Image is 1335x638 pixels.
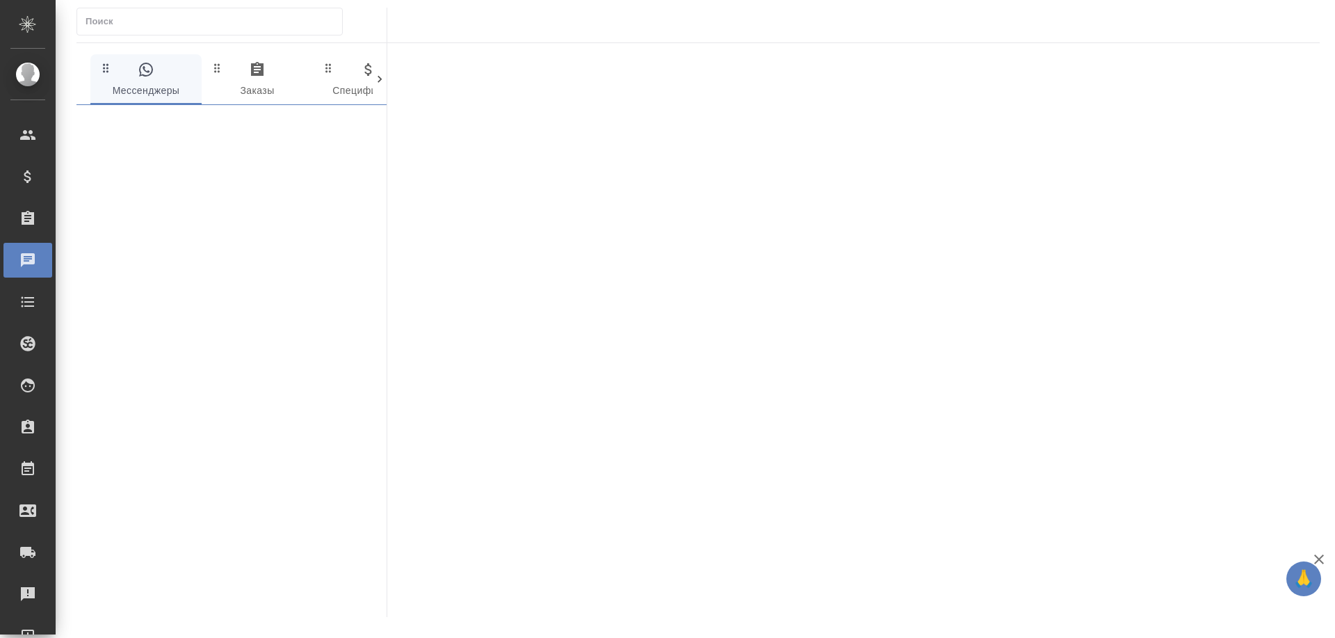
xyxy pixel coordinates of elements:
[86,12,342,31] input: Поиск
[321,61,416,99] span: Спецификации
[99,61,193,99] span: Мессенджеры
[210,61,305,99] span: Заказы
[1286,561,1321,596] button: 🙏
[99,61,113,74] svg: Зажми и перетащи, чтобы поменять порядок вкладок
[1292,564,1316,593] span: 🙏
[322,61,335,74] svg: Зажми и перетащи, чтобы поменять порядок вкладок
[211,61,224,74] svg: Зажми и перетащи, чтобы поменять порядок вкладок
